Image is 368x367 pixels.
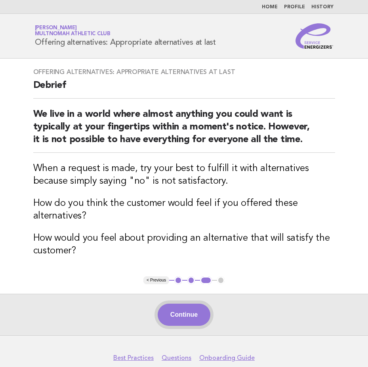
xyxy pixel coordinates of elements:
[296,23,334,49] img: Service Energizers
[262,5,278,10] a: Home
[200,276,212,284] button: 3
[33,68,335,76] h3: Offering alternatives: Appropriate alternatives at last
[33,108,335,153] h2: We live in a world where almost anything you could want is typically at your fingertips within a ...
[174,276,182,284] button: 1
[113,354,154,362] a: Best Practices
[33,162,335,188] h3: When a request is made, try your best to fulfill it with alternatives because simply saying "no" ...
[33,79,335,99] h2: Debrief
[33,197,335,222] h3: How do you think the customer would feel if you offered these alternatives?
[35,26,216,46] h1: Offering alternatives: Appropriate alternatives at last
[311,5,334,10] a: History
[35,32,111,37] span: Multnomah Athletic Club
[33,232,335,257] h3: How would you feel about providing an alternative that will satisfy the customer?
[199,354,255,362] a: Onboarding Guide
[187,276,195,284] button: 2
[158,304,210,326] button: Continue
[143,276,169,284] button: < Previous
[284,5,305,10] a: Profile
[35,25,111,36] a: [PERSON_NAME]Multnomah Athletic Club
[162,354,191,362] a: Questions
